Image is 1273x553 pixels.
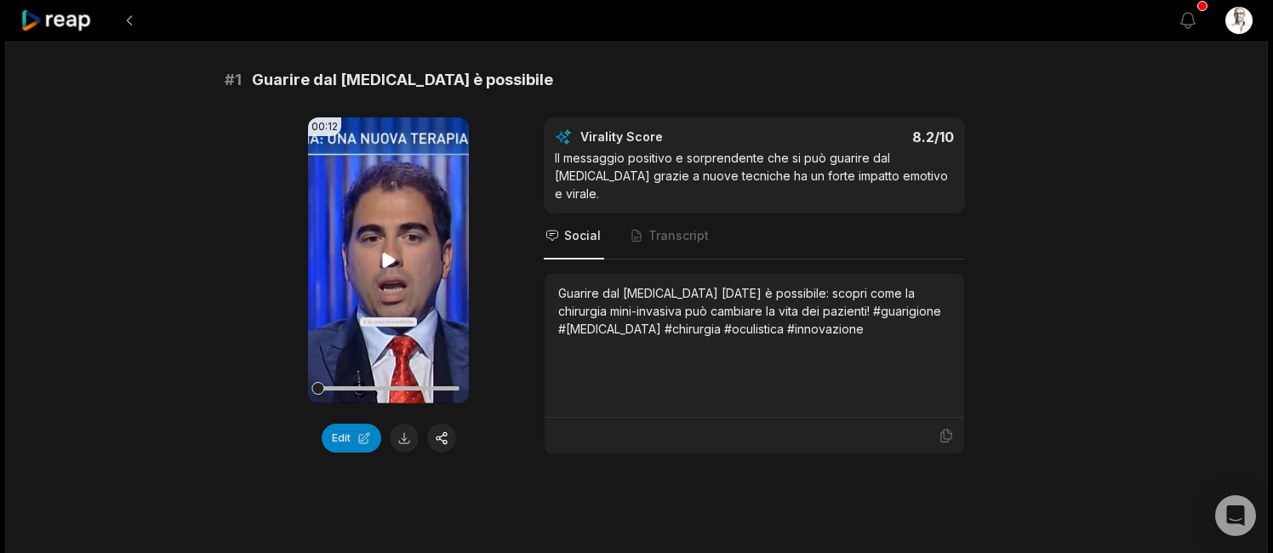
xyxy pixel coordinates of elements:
[252,68,553,92] span: Guarire dal [MEDICAL_DATA] è possibile
[580,128,763,145] div: Virality Score
[772,128,955,145] div: 8.2 /10
[322,424,381,453] button: Edit
[544,214,965,259] nav: Tabs
[555,149,954,202] div: Il messaggio positivo e sorprendente che si può guarire dal [MEDICAL_DATA] grazie a nuove tecnich...
[225,68,242,92] span: # 1
[558,284,950,338] div: Guarire dal [MEDICAL_DATA] [DATE] è possibile: scopri come la chirurgia mini-invasiva può cambiar...
[308,117,469,403] video: Your browser does not support mp4 format.
[1215,495,1256,536] div: Open Intercom Messenger
[648,227,709,244] span: Transcript
[564,227,601,244] span: Social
